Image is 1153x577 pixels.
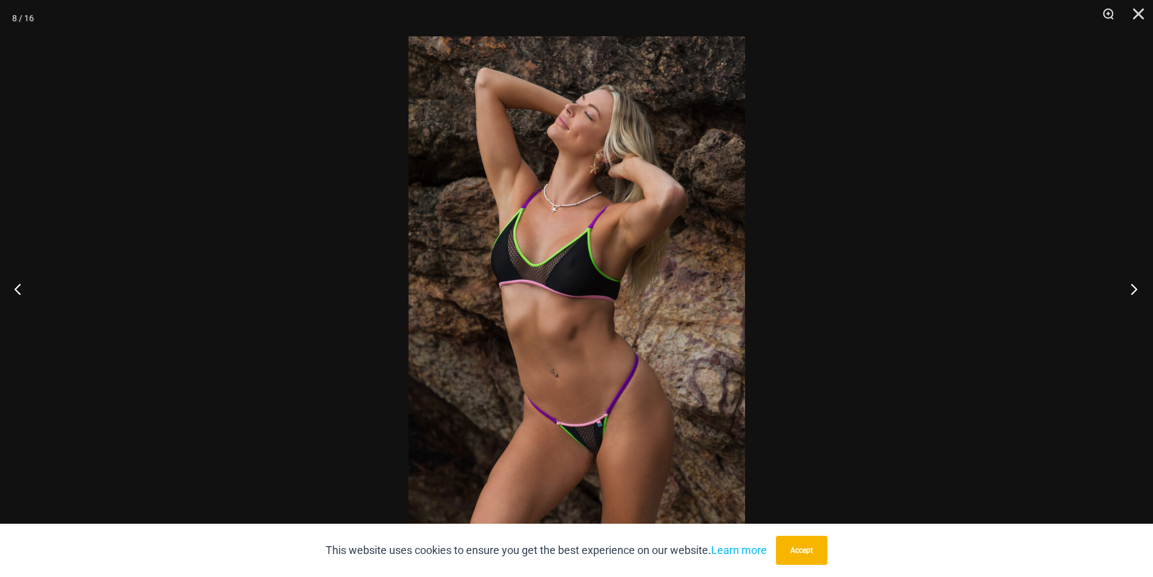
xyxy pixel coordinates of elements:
button: Next [1108,259,1153,319]
button: Accept [776,536,827,565]
img: Reckless Neon Crush Black Neon 349 Crop Top 466 Thong 03 [409,36,745,541]
div: 8 / 16 [12,9,34,27]
a: Learn more [711,544,767,556]
p: This website uses cookies to ensure you get the best experience on our website. [326,541,767,559]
